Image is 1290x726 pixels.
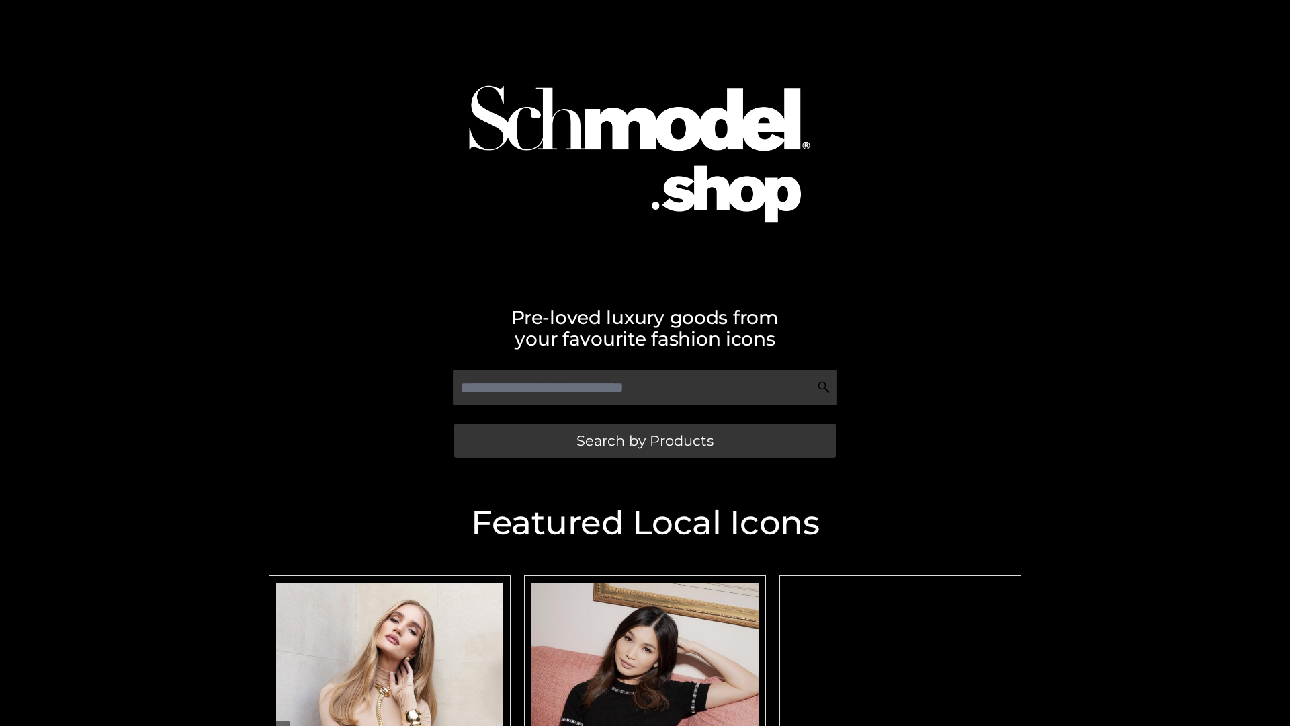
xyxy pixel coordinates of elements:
[262,506,1028,540] h2: Featured Local Icons​
[262,307,1028,350] h2: Pre-loved luxury goods from your favourite fashion icons
[454,424,836,458] a: Search by Products
[817,380,830,394] img: Search Icon
[576,434,714,448] span: Search by Products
